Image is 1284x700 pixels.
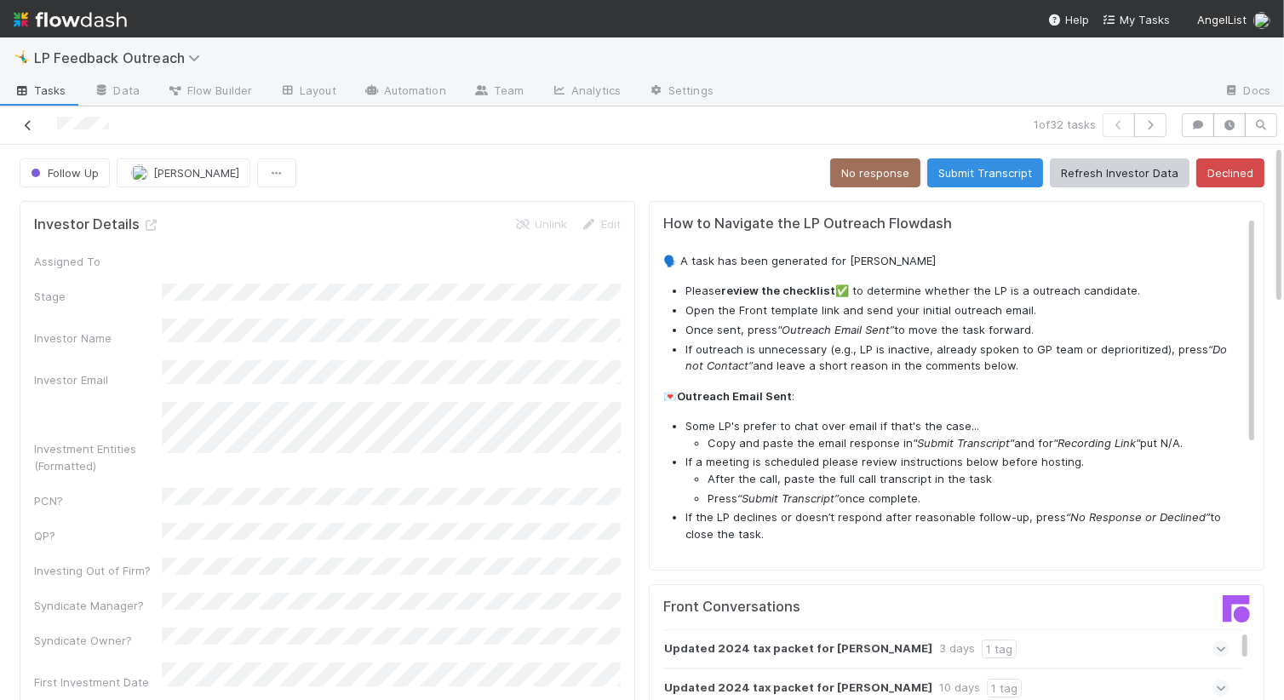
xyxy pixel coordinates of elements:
[664,679,932,697] strong: Updated 2024 tax packet for [PERSON_NAME]
[14,50,31,65] span: 🤸‍♂️
[685,322,1243,339] li: Once sent, press to move the task forward.
[663,388,1243,405] p: 💌 :
[34,253,162,270] div: Assigned To
[830,158,920,187] button: No response
[927,158,1043,187] button: Submit Transcript
[34,562,162,579] div: Investing Out of Firm?
[34,440,162,474] div: Investment Entities (Formatted)
[685,509,1243,542] li: If the LP declines or doesn’t respond after reasonable follow-up, press to close the task.
[514,217,567,231] a: Unlink
[153,166,239,180] span: [PERSON_NAME]
[537,78,634,106] a: Analytics
[350,78,460,106] a: Automation
[1210,78,1284,106] a: Docs
[913,436,1014,450] em: "Submit Transcript"
[685,341,1243,375] li: If outreach is unnecessary (e.g., LP is inactive, already spoken to GP team or deprioritized), pr...
[34,632,162,649] div: Syndicate Owner?
[34,674,162,691] div: First Investment Date
[34,492,162,509] div: PCN?
[34,49,209,66] span: LP Feedback Outreach
[1048,11,1089,28] div: Help
[1050,158,1189,187] button: Refresh Investor Data
[80,78,153,106] a: Data
[1196,158,1264,187] button: Declined
[634,78,727,106] a: Settings
[777,323,894,336] em: "Outreach Email Sent”
[677,389,792,403] strong: Outreach Email Sent
[737,491,839,505] em: “Submit Transcript”
[685,418,1243,451] li: Some LP's prefer to chat over email if that's the case...
[982,640,1017,658] div: 1 tag
[460,78,537,106] a: Team
[34,216,160,233] h5: Investor Details
[708,435,1243,452] li: Copy and paste the email response in and for put N/A.
[34,527,162,544] div: QP?
[1066,510,1210,524] em: “No Response or Declined”
[987,679,1022,697] div: 1 tag
[1253,12,1270,29] img: avatar_5d51780c-77ad-4a9d-a6ed-b88b2c284079.png
[685,454,1243,507] li: If a meeting is scheduled please review instructions below before hosting.
[708,471,1243,488] li: After the call, paste the full call transcript in the task
[939,640,975,658] div: 3 days
[939,679,980,697] div: 10 days
[1103,11,1170,28] a: My Tasks
[131,164,148,181] img: avatar_5d51780c-77ad-4a9d-a6ed-b88b2c284079.png
[663,599,944,616] h5: Front Conversations
[20,158,110,187] button: Follow Up
[14,82,66,99] span: Tasks
[1103,13,1170,26] span: My Tasks
[14,5,127,34] img: logo-inverted-e16ddd16eac7371096b0.svg
[1223,595,1250,623] img: front-logo-b4b721b83371efbadf0a.svg
[1197,13,1247,26] span: AngelList
[34,288,162,305] div: Stage
[685,302,1243,319] li: Open the Front template link and send your initial outreach email.
[153,78,266,106] a: Flow Builder
[708,491,1243,508] li: Press once complete.
[167,82,252,99] span: Flow Builder
[581,217,621,231] a: Edit
[34,330,162,347] div: Investor Name
[1034,116,1096,133] span: 1 of 32 tasks
[27,166,99,180] span: Follow Up
[664,640,932,658] strong: Updated 2024 tax packet for [PERSON_NAME]
[34,371,162,388] div: Investor Email
[721,284,835,297] strong: review the checklist
[685,283,1243,300] li: Please ✅ to determine whether the LP is a outreach candidate.
[117,158,250,187] button: [PERSON_NAME]
[663,253,1243,270] p: 🗣️ A task has been generated for [PERSON_NAME]
[1053,436,1140,450] em: "Recording Link"
[266,78,350,106] a: Layout
[34,597,162,614] div: Syndicate Manager?
[663,215,1243,232] h5: How to Navigate the LP Outreach Flowdash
